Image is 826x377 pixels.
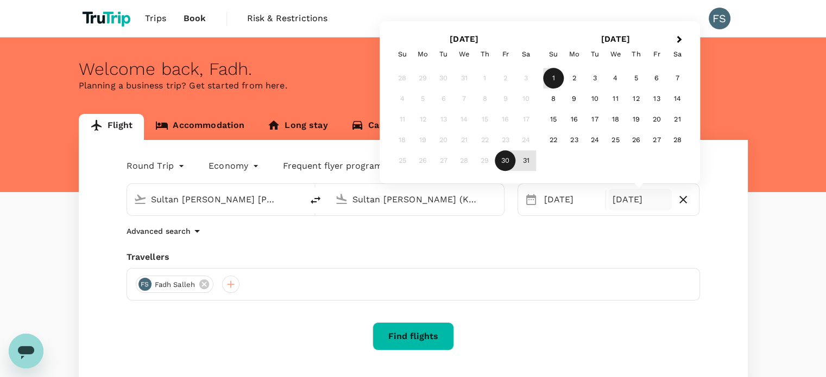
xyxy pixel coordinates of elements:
[667,68,688,89] div: Choose Saturday, February 7th, 2026
[127,225,204,238] button: Advanced search
[454,68,475,89] div: Not available Wednesday, December 31st, 2025
[584,44,605,65] div: Tuesday
[392,130,413,151] div: Not available Sunday, January 18th, 2026
[608,189,672,210] div: [DATE]
[247,12,328,25] span: Risk & Restrictions
[543,68,564,89] div: Choose Sunday, February 1st, 2026
[605,44,626,65] div: Wednesday
[433,151,454,171] div: Not available Tuesday, January 27th, 2026
[496,198,499,200] button: Open
[516,130,537,151] div: Not available Saturday, January 24th, 2026
[646,44,667,65] div: Friday
[543,68,688,151] div: Month February, 2026
[283,159,395,172] p: Frequent flyer programme
[646,130,667,151] div: Choose Friday, February 27th, 2026
[516,68,537,89] div: Not available Saturday, January 3rd, 2026
[584,110,605,130] div: Choose Tuesday, February 17th, 2026
[495,130,516,151] div: Not available Friday, January 23rd, 2026
[339,114,424,140] a: Car rental
[475,110,495,130] div: Not available Thursday, January 15th, 2026
[516,151,537,171] div: Choose Saturday, January 31st, 2026
[646,89,667,110] div: Choose Friday, February 13th, 2026
[392,68,537,171] div: Month January, 2026
[543,89,564,110] div: Choose Sunday, February 8th, 2026
[475,130,495,151] div: Not available Thursday, January 22nd, 2026
[495,151,516,171] div: Choose Friday, January 30th, 2026
[79,7,137,30] img: TruTrip logo
[352,191,481,208] input: Going to
[454,89,475,110] div: Not available Wednesday, January 7th, 2026
[564,130,584,151] div: Choose Monday, February 23rd, 2026
[392,68,413,89] div: Not available Sunday, December 28th, 2025
[516,89,537,110] div: Not available Saturday, January 10th, 2026
[626,44,646,65] div: Thursday
[302,187,329,213] button: delete
[392,89,413,110] div: Not available Sunday, January 4th, 2026
[413,89,433,110] div: Not available Monday, January 5th, 2026
[543,110,564,130] div: Choose Sunday, February 15th, 2026
[127,251,700,264] div: Travellers
[138,278,152,291] div: FS
[516,110,537,130] div: Not available Saturday, January 17th, 2026
[454,130,475,151] div: Not available Wednesday, January 21st, 2026
[433,68,454,89] div: Not available Tuesday, December 30th, 2025
[256,114,339,140] a: Long stay
[667,44,688,65] div: Saturday
[392,110,413,130] div: Not available Sunday, January 11th, 2026
[413,110,433,130] div: Not available Monday, January 12th, 2026
[127,157,187,175] div: Round Trip
[148,279,202,290] span: Fadh salleh
[564,89,584,110] div: Choose Monday, February 9th, 2026
[540,189,603,210] div: [DATE]
[564,68,584,89] div: Choose Monday, February 2nd, 2026
[540,34,691,44] h2: [DATE]
[667,130,688,151] div: Choose Saturday, February 28th, 2026
[433,89,454,110] div: Not available Tuesday, January 6th, 2026
[667,89,688,110] div: Choose Saturday, February 14th, 2026
[605,89,626,110] div: Choose Wednesday, February 11th, 2026
[433,130,454,151] div: Not available Tuesday, January 20th, 2026
[79,114,144,140] a: Flight
[626,68,646,89] div: Choose Thursday, February 5th, 2026
[584,130,605,151] div: Choose Tuesday, February 24th, 2026
[209,157,261,175] div: Economy
[475,89,495,110] div: Not available Thursday, January 8th, 2026
[433,110,454,130] div: Not available Tuesday, January 13th, 2026
[454,44,475,65] div: Wednesday
[9,334,43,368] iframe: Button to launch messaging window
[79,79,748,92] p: Planning a business trip? Get started from here.
[388,34,540,44] h2: [DATE]
[413,68,433,89] div: Not available Monday, December 29th, 2025
[667,110,688,130] div: Choose Saturday, February 21st, 2026
[184,12,206,25] span: Book
[543,130,564,151] div: Choose Sunday, February 22nd, 2026
[646,110,667,130] div: Choose Friday, February 20th, 2026
[709,8,730,29] div: FS
[392,151,413,171] div: Not available Sunday, January 25th, 2026
[516,44,537,65] div: Saturday
[605,68,626,89] div: Choose Wednesday, February 4th, 2026
[295,198,297,200] button: Open
[626,110,646,130] div: Choose Thursday, February 19th, 2026
[626,130,646,151] div: Choose Thursday, February 26th, 2026
[127,226,191,237] p: Advanced search
[605,110,626,130] div: Choose Wednesday, February 18th, 2026
[475,151,495,171] div: Not available Thursday, January 29th, 2026
[564,110,584,130] div: Choose Monday, February 16th, 2026
[283,159,408,172] button: Frequent flyer programme
[495,110,516,130] div: Not available Friday, January 16th, 2026
[373,322,454,350] button: Find flights
[136,276,214,293] div: FSFadh salleh
[495,68,516,89] div: Not available Friday, January 2nd, 2026
[145,12,166,25] span: Trips
[433,44,454,65] div: Tuesday
[584,89,605,110] div: Choose Tuesday, February 10th, 2026
[144,114,256,140] a: Accommodation
[564,44,584,65] div: Monday
[79,59,748,79] div: Welcome back , Fadh .
[605,130,626,151] div: Choose Wednesday, February 25th, 2026
[543,44,564,65] div: Sunday
[454,151,475,171] div: Not available Wednesday, January 28th, 2026
[413,151,433,171] div: Not available Monday, January 26th, 2026
[151,191,280,208] input: Depart from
